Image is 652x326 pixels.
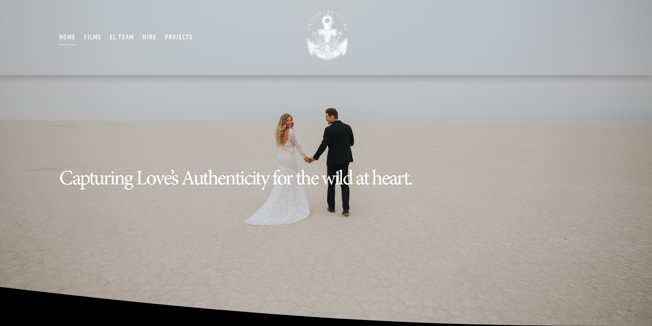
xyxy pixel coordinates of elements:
[295,6,357,68] img: CASTANEDA FILMS
[84,29,102,45] a: Films
[59,29,76,45] a: Home
[59,168,412,188] h2: Capturing Love’s Authenticity for the wild at heart.
[143,29,157,45] a: Hire
[165,29,193,45] a: Projects
[110,29,134,45] a: EL TEAM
